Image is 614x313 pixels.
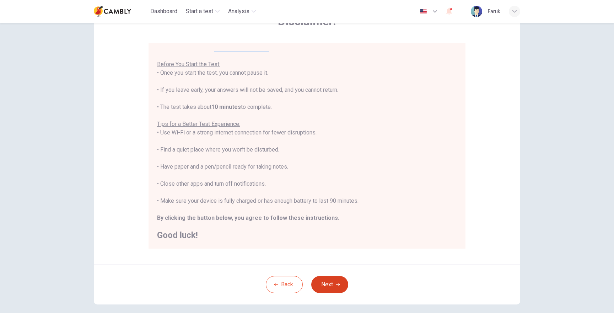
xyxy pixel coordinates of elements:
[225,5,259,18] button: Analysis
[157,121,240,127] u: Tips for a Better Test Experience:
[266,276,303,293] button: Back
[186,7,213,16] span: Start a test
[94,4,131,18] img: Cambly logo
[157,231,457,239] h2: Good luck!
[488,7,500,16] div: Faruk
[419,9,428,14] img: en
[157,214,339,221] b: By clicking the button below, you agree to follow these instructions.
[157,43,457,239] div: You are about to start a . • Once you start the test, you cannot pause it. • If you leave early, ...
[183,5,222,18] button: Start a test
[228,7,249,16] span: Analysis
[471,6,482,17] img: Profile picture
[157,61,220,68] u: Before You Start the Test:
[94,4,147,18] a: Cambly logo
[150,7,177,16] span: Dashboard
[311,276,348,293] button: Next
[147,5,180,18] button: Dashboard
[211,104,241,110] b: 10 minutes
